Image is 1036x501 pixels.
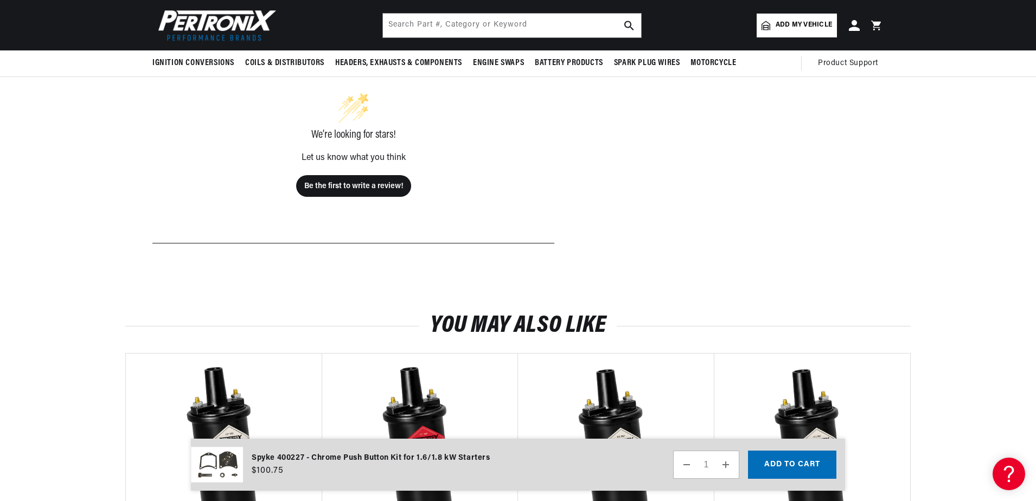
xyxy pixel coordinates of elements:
summary: Coils & Distributors [240,50,330,76]
span: Ignition Conversions [152,57,234,69]
h2: You may also like [125,316,911,336]
button: Be the first to write a review! [296,175,411,197]
div: Spyke 400227 - Chrome Push Button Kit for 1.6/1.8 kW Starters [252,452,490,464]
summary: Product Support [818,50,884,76]
summary: Engine Swaps [468,50,529,76]
summary: Battery Products [529,50,609,76]
span: Headers, Exhausts & Components [335,57,462,69]
button: search button [617,14,641,37]
summary: Headers, Exhausts & Components [330,50,468,76]
div: customer reviews [158,63,549,235]
a: Add my vehicle [757,14,837,37]
span: Battery Products [535,57,603,69]
summary: Motorcycle [685,50,741,76]
span: Add my vehicle [776,20,832,30]
span: Spark Plug Wires [614,57,680,69]
img: Spyke 400227 - Chrome Push Button Kit for 1.6/1.8 kW Starters [191,447,243,482]
span: Product Support [818,57,878,69]
input: Search Part #, Category or Keyword [383,14,641,37]
summary: Spark Plug Wires [609,50,686,76]
div: We’re looking for stars! [197,130,510,140]
summary: Ignition Conversions [152,50,240,76]
span: Coils & Distributors [245,57,324,69]
span: Motorcycle [690,57,736,69]
img: Pertronix [152,7,277,44]
span: $100.75 [252,464,284,477]
span: Engine Swaps [473,57,524,69]
button: Add to cart [748,451,836,479]
div: Let us know what you think [197,153,510,162]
